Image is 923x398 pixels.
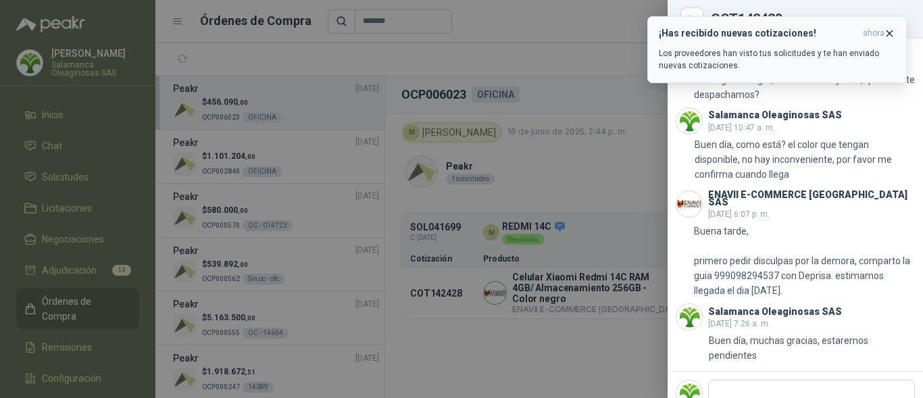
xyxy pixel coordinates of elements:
[684,11,700,27] button: Close
[659,28,857,39] h3: ¡Has recibido nuevas cotizaciones!
[708,308,842,316] h3: Salamanca Oleaginosas SAS
[694,57,915,102] p: Buen dia, estamos a punto del despacho, pero no nos llegó en negro, esta en verde y azul, que col...
[708,191,915,206] h3: ENAVII E-COMMERCE [GEOGRAPHIC_DATA] SAS
[708,209,770,219] span: [DATE] 6:07 p. m.
[676,304,702,330] img: Company Logo
[711,12,907,26] div: COT142428
[708,319,770,328] span: [DATE] 7:26 a. m.
[676,108,702,134] img: Company Logo
[709,333,915,363] p: Buen día, muchas gracias, estaremos pendientes
[708,111,842,119] h3: Salamanca Oleaginosas SAS
[647,16,907,83] button: ¡Has recibido nuevas cotizaciones!ahora Los proveedores han visto tus solicitudes y te han enviad...
[694,224,915,298] p: Buena tarde, primero pedir disculpas por la demora, comparto la guia 999098294537 con Deprisa. es...
[676,191,702,217] img: Company Logo
[863,28,884,39] span: ahora
[695,137,915,182] p: Buen día, como está? el color que tengan disponible, no hay inconveniente, por favor me confirma ...
[708,123,775,132] span: [DATE] 10:47 a. m.
[659,47,895,72] p: Los proveedores han visto tus solicitudes y te han enviado nuevas cotizaciones.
